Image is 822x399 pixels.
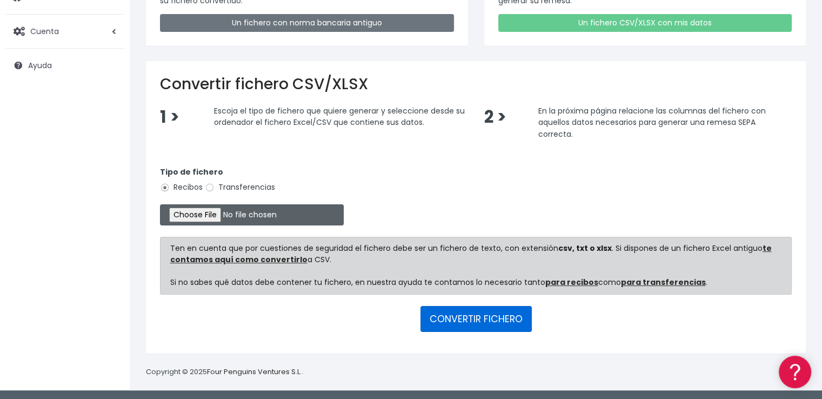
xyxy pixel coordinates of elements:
a: Un fichero CSV/XLSX con mis datos [498,14,792,32]
strong: csv, txt o xlsx [558,243,612,254]
a: te contamos aquí como convertirlo [170,243,772,265]
div: Ten en cuenta que por cuestiones de seguridad el fichero debe ser un fichero de texto, con extens... [160,237,792,295]
h2: Convertir fichero CSV/XLSX [160,75,792,94]
label: Recibos [160,182,203,193]
span: Cuenta [30,25,59,36]
span: Escoja el tipo de fichero que quiere generar y seleccione desde su ordenador el fichero Excel/CSV... [214,105,465,128]
a: Ayuda [5,54,124,77]
span: Ayuda [28,60,52,71]
a: para transferencias [621,277,706,288]
label: Transferencias [205,182,275,193]
p: Copyright © 2025 . [146,367,303,378]
a: Un fichero con norma bancaria antiguo [160,14,454,32]
button: CONVERTIR FICHERO [420,306,532,332]
strong: Tipo de fichero [160,167,223,177]
span: 2 > [484,105,506,129]
span: En la próxima página relacione las columnas del fichero con aquellos datos necesarios para genera... [538,105,765,139]
span: 1 > [160,105,179,129]
a: Cuenta [5,20,124,43]
a: para recibos [545,277,598,288]
a: Four Penguins Ventures S.L. [207,367,302,377]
